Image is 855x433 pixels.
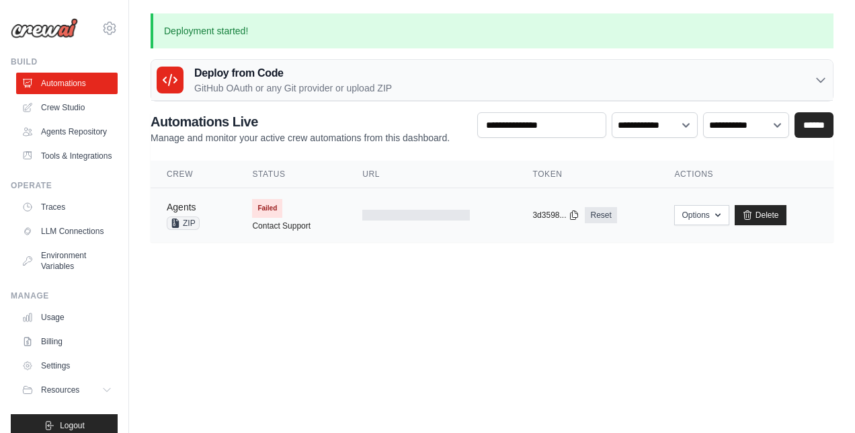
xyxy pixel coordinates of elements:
a: Automations [16,73,118,94]
a: Environment Variables [16,245,118,277]
a: Tools & Integrations [16,145,118,167]
div: Manage [11,290,118,301]
img: Logo [11,18,78,38]
a: Agents Repository [16,121,118,143]
button: Options [674,205,729,225]
th: URL [346,161,516,188]
a: Reset [585,207,616,223]
a: Traces [16,196,118,218]
a: Usage [16,307,118,328]
a: Billing [16,331,118,352]
span: Failed [252,199,282,218]
th: Token [516,161,658,188]
a: Crew Studio [16,97,118,118]
div: Build [11,56,118,67]
div: Operate [11,180,118,191]
p: Manage and monitor your active crew automations from this dashboard. [151,131,450,145]
th: Actions [658,161,833,188]
span: ZIP [167,216,200,230]
h3: Deploy from Code [194,65,392,81]
a: Contact Support [252,221,311,231]
th: Status [236,161,346,188]
span: Logout [60,420,85,431]
h2: Automations Live [151,112,450,131]
a: Settings [16,355,118,377]
a: Agents [167,202,196,212]
th: Crew [151,161,236,188]
a: Delete [735,205,786,225]
a: LLM Connections [16,221,118,242]
button: Resources [16,379,118,401]
button: 3d3598... [532,210,579,221]
p: Deployment started! [151,13,833,48]
span: Resources [41,385,79,395]
p: GitHub OAuth or any Git provider or upload ZIP [194,81,392,95]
